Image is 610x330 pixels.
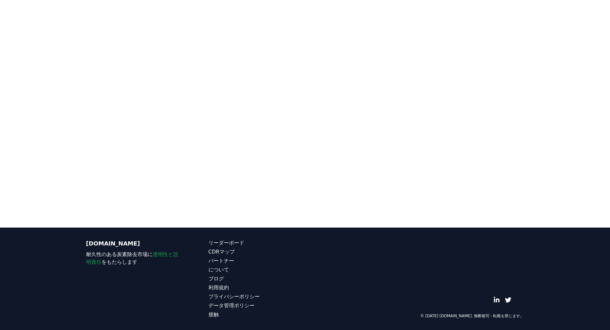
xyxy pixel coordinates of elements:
font: 利用規約 [208,285,229,291]
a: ブログ [208,275,305,283]
a: プライバシーポリシー [208,293,305,301]
font: リーダーボード [208,240,244,246]
a: 利用規約 [208,284,305,292]
font: 接触 [208,311,219,318]
font: ブログ [208,276,224,282]
a: について [208,266,305,274]
a: リンクトイン [493,297,500,303]
a: ツイッター [505,297,511,303]
a: パートナー [208,257,305,265]
font: 耐久性のある炭素除去市場に [86,251,153,257]
font: CDRマップ [208,249,235,255]
a: CDRマップ [208,248,305,256]
font: プライバシーポリシー [208,294,260,300]
font: パートナー [208,258,234,264]
font: [DOMAIN_NAME] [86,240,140,247]
font: データ管理ポリシー [208,302,255,309]
font: © [DATE] [DOMAIN_NAME]. 無断複写・転載を禁じます。 [420,314,524,318]
a: データ管理ポリシー [208,302,305,310]
font: をもたらします [102,259,137,265]
a: リーダーボード [208,239,305,247]
font: について [208,267,229,273]
a: 接触 [208,311,305,318]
